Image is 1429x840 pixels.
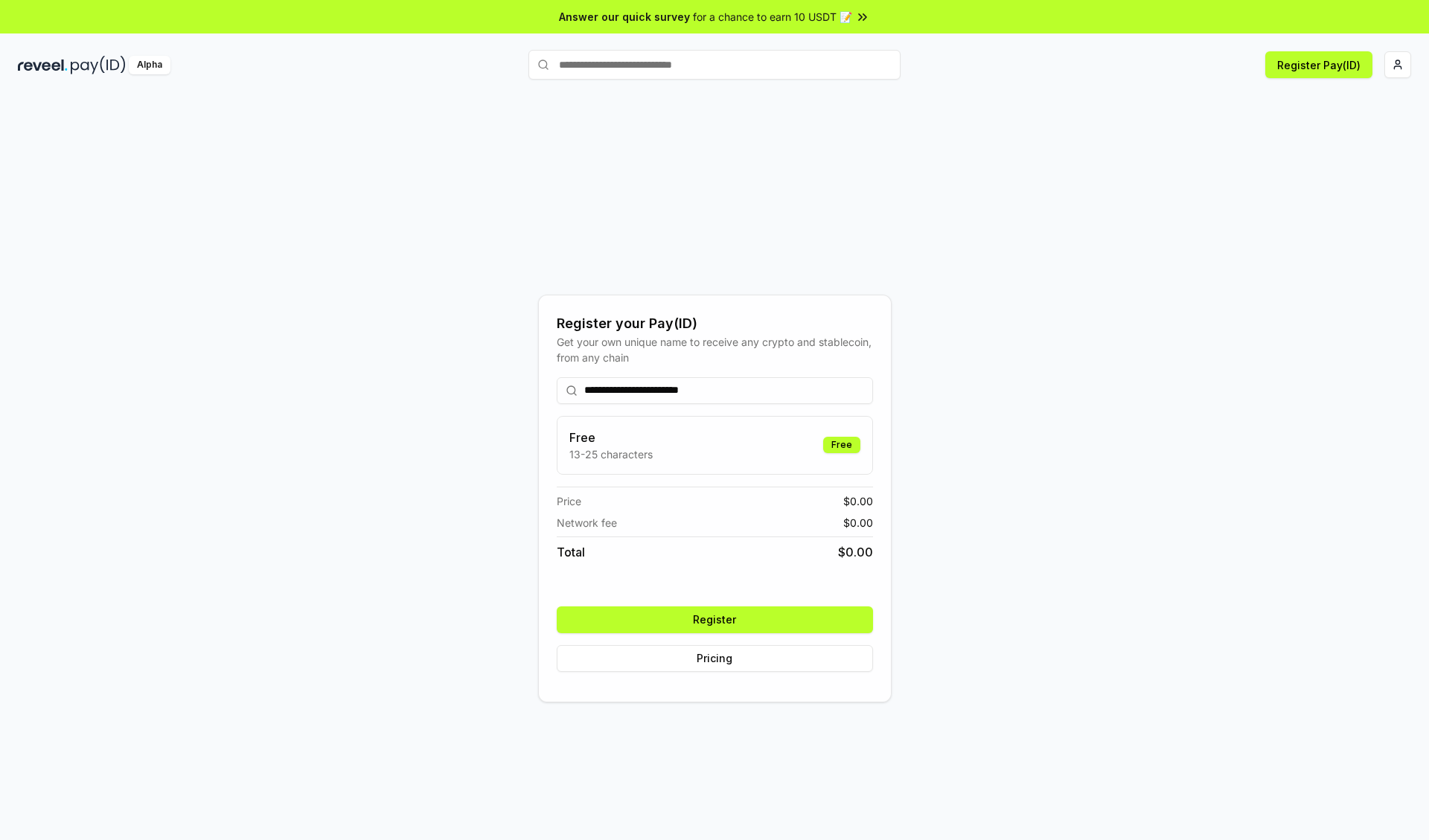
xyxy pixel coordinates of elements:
[557,334,873,365] div: Get your own unique name to receive any crypto and stablecoin, from any chain
[71,56,126,74] img: pay_id
[1265,51,1372,78] button: Register Pay(ID)
[559,9,690,25] span: Answer our quick survey
[557,515,617,530] span: Network fee
[569,446,653,462] p: 13-25 characters
[557,493,581,509] span: Price
[823,437,860,453] div: Free
[838,543,873,561] span: $ 0.00
[557,313,873,334] div: Register your Pay(ID)
[843,515,873,530] span: $ 0.00
[557,543,585,561] span: Total
[557,606,873,633] button: Register
[693,9,852,25] span: for a chance to earn 10 USDT 📝
[557,645,873,672] button: Pricing
[843,493,873,509] span: $ 0.00
[18,56,68,74] img: reveel_dark
[129,56,170,74] div: Alpha
[569,429,653,446] h3: Free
